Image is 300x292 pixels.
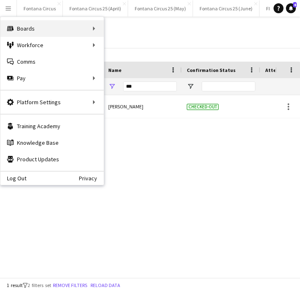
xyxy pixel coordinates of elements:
span: 2 filters set [28,282,51,288]
button: Fontana Circus [17,0,63,17]
span: [PERSON_NAME] [108,103,143,110]
a: 4 [286,3,296,13]
div: Pay [0,70,104,86]
input: Confirmation Status Filter Input [202,81,255,91]
input: Name Filter Input [123,81,177,91]
div: Workforce [0,37,104,53]
a: Log Out [0,175,26,182]
span: Name [108,67,121,73]
a: Product Updates [0,151,104,168]
button: Open Filter Menu [187,83,194,90]
button: Reload data [89,281,122,290]
a: Training Academy [0,118,104,134]
a: Comms [0,53,104,70]
a: Privacy [79,175,104,182]
span: 4 [293,2,297,7]
button: Fontana Circus 25 (June) [193,0,260,17]
button: Remove filters [51,281,89,290]
span: Confirmation Status [187,67,236,73]
a: Knowledge Base [0,134,104,151]
div: Platform Settings [0,94,104,110]
button: Fontana Circus 25 (May) [128,0,193,17]
span: Checked-out [187,104,219,110]
button: Open Filter Menu [108,83,116,90]
button: Fontana Circus 25 (April) [63,0,128,17]
div: Boards [0,20,104,37]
